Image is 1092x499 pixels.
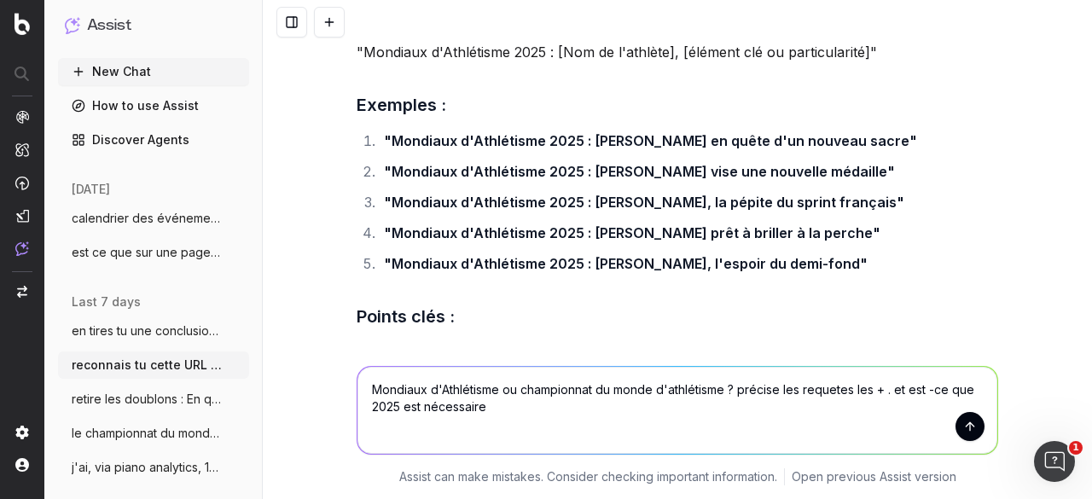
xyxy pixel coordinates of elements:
span: 1 [1069,441,1083,455]
img: Assist [15,241,29,256]
strong: "Mondiaux d'Athlétisme 2025 : [PERSON_NAME], l'espoir du demi-fond" [384,255,868,272]
iframe: Intercom live chat [1034,441,1075,482]
span: est ce que sur une page on peut ajouter [72,244,222,261]
img: My account [15,458,29,472]
button: retire les doublons : En quoi consiste [58,386,249,413]
button: New Chat [58,58,249,85]
li: : Le nom de l'athlète est central, accompagné d'une caractéristique ou d'un objectif. [379,340,998,388]
img: Botify logo [15,13,30,35]
button: Assist [65,14,242,38]
h3: Exemples : [357,91,998,119]
span: reconnais tu cette URL et le contenu htt [72,357,222,374]
button: le championnat du monde masculin de vole [58,420,249,447]
button: j'ai, via piano analytics, 10000 visites [58,454,249,481]
img: Setting [15,426,29,439]
span: en tires tu une conclusion ? page ID cli [72,322,222,339]
span: [DATE] [72,181,110,198]
span: le championnat du monde masculin de vole [72,425,222,442]
h3: Points clés : [357,303,998,330]
button: calendrier des événements du mois d'octo [58,205,249,232]
span: retire les doublons : En quoi consiste [72,391,222,408]
textarea: Mondiaux d'Athlétisme ou championnat du monde d'athlétisme ? précise les requetes les + . et est ... [357,367,997,454]
button: est ce que sur une page on peut ajouter [58,239,249,266]
a: Discover Agents [58,126,249,154]
span: last 7 days [72,293,141,310]
button: reconnais tu cette URL et le contenu htt [58,351,249,379]
img: Analytics [15,110,29,124]
h1: Assist [87,14,131,38]
strong: "Mondiaux d'Athlétisme 2025 : [PERSON_NAME] en quête d'un nouveau sacre" [384,132,917,149]
img: Activation [15,176,29,190]
img: Intelligence [15,142,29,157]
strong: "Mondiaux d'Athlétisme 2025 : [PERSON_NAME] vise une nouvelle médaille" [384,163,895,180]
a: How to use Assist [58,92,249,119]
a: Open previous Assist version [792,468,956,485]
img: Switch project [17,286,27,298]
span: calendrier des événements du mois d'octo [72,210,222,227]
img: Studio [15,209,29,223]
img: Assist [65,17,80,33]
strong: "Mondiaux d'Athlétisme 2025 : [PERSON_NAME] prêt à briller à la perche" [384,224,880,241]
strong: "Mondiaux d'Athlétisme 2025 : [PERSON_NAME], la pépite du sprint français" [384,194,904,211]
p: Assist can make mistakes. Consider checking important information. [399,468,777,485]
span: j'ai, via piano analytics, 10000 visites [72,459,222,476]
button: en tires tu une conclusion ? page ID cli [58,317,249,345]
strong: Personnalisation [384,344,497,361]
